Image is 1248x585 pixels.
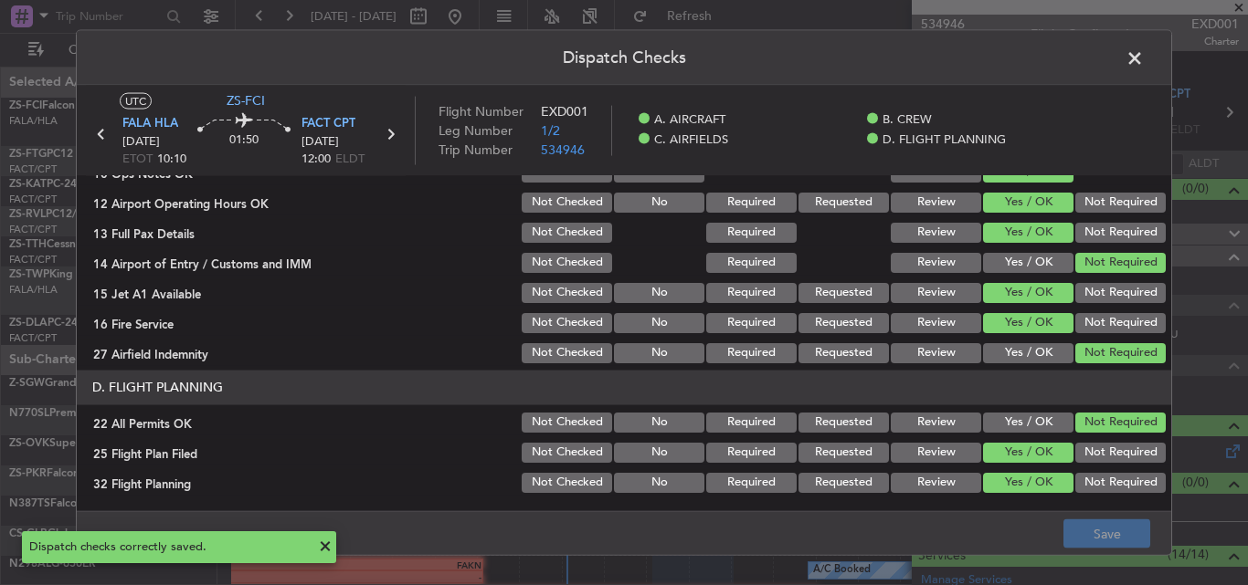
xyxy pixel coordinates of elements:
[983,222,1073,242] button: Yes / OK
[891,342,981,362] button: Review
[891,222,981,242] button: Review
[983,442,1073,462] button: Yes / OK
[1075,472,1166,492] button: Not Required
[29,538,309,557] div: Dispatch checks correctly saved.
[891,412,981,432] button: Review
[983,252,1073,272] button: Yes / OK
[1075,342,1166,362] button: Not Required
[983,412,1073,432] button: Yes / OK
[891,472,981,492] button: Review
[891,312,981,332] button: Review
[983,282,1073,302] button: Yes / OK
[1075,252,1166,272] button: Not Required
[983,472,1073,492] button: Yes / OK
[891,252,981,272] button: Review
[1075,412,1166,432] button: Not Required
[1075,222,1166,242] button: Not Required
[77,30,1171,85] header: Dispatch Checks
[883,110,932,129] span: B. CREW
[983,192,1073,212] button: Yes / OK
[883,131,1006,150] span: D. FLIGHT PLANNING
[1075,192,1166,212] button: Not Required
[1075,312,1166,332] button: Not Required
[891,442,981,462] button: Review
[1075,282,1166,302] button: Not Required
[983,312,1073,332] button: Yes / OK
[891,192,981,212] button: Review
[1075,442,1166,462] button: Not Required
[891,282,981,302] button: Review
[983,342,1073,362] button: Yes / OK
